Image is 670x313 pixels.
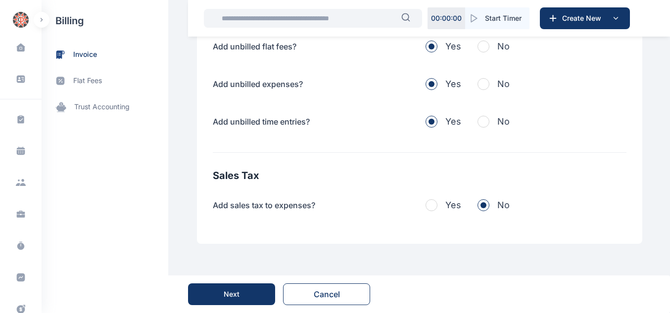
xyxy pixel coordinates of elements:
span: No [497,40,510,53]
span: No [497,77,510,91]
button: No [478,115,510,129]
p: 00 : 00 : 00 [431,13,462,23]
button: Yes [426,115,461,129]
a: invoice [42,42,168,68]
button: No [478,77,510,91]
span: invoice [73,49,97,60]
span: Start Timer [485,13,522,23]
span: No [497,115,510,129]
span: flat fees [73,76,102,86]
span: No [497,198,510,212]
button: Yes [426,198,461,212]
span: Yes [445,77,461,91]
button: Yes [426,77,461,91]
p: Add sales tax to expenses? [213,199,315,211]
p: Add unbilled time entries? [213,116,310,128]
h2: Sales Tax [213,169,626,182]
a: trust accounting [42,94,168,120]
p: Add unbilled flat fees? [213,41,296,52]
button: Create New [540,7,630,29]
button: Yes [426,40,461,53]
span: Yes [445,198,461,212]
button: Cancel [283,283,370,305]
button: No [478,40,510,53]
span: Yes [445,115,461,129]
div: Next [224,289,239,299]
a: flat fees [42,68,168,94]
button: Next [188,283,275,305]
span: Yes [445,40,461,53]
p: Add unbilled expenses? [213,78,303,90]
span: trust accounting [74,102,130,112]
button: No [478,198,510,212]
button: Start Timer [465,7,529,29]
span: Create New [558,13,610,23]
